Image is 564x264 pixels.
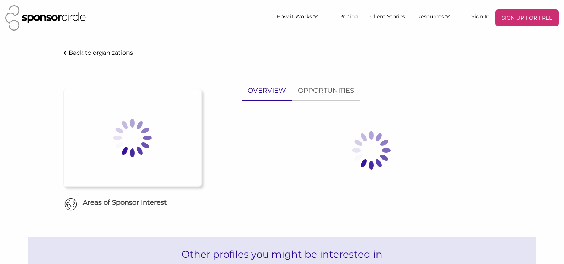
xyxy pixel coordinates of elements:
[95,101,170,175] img: Loading spinner
[58,198,207,207] h6: Areas of Sponsor Interest
[417,13,444,20] span: Resources
[277,13,312,20] span: How it Works
[64,198,77,211] img: Globe Icon
[333,9,364,23] a: Pricing
[5,5,86,31] img: Sponsor Circle Logo
[498,12,556,23] p: SIGN UP FOR FREE
[411,9,465,26] li: Resources
[271,9,333,26] li: How it Works
[69,49,133,56] p: Back to organizations
[364,9,411,23] a: Client Stories
[334,113,409,188] img: Loading spinner
[298,85,354,96] p: OPPORTUNITIES
[465,9,495,23] a: Sign In
[248,85,286,96] p: OVERVIEW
